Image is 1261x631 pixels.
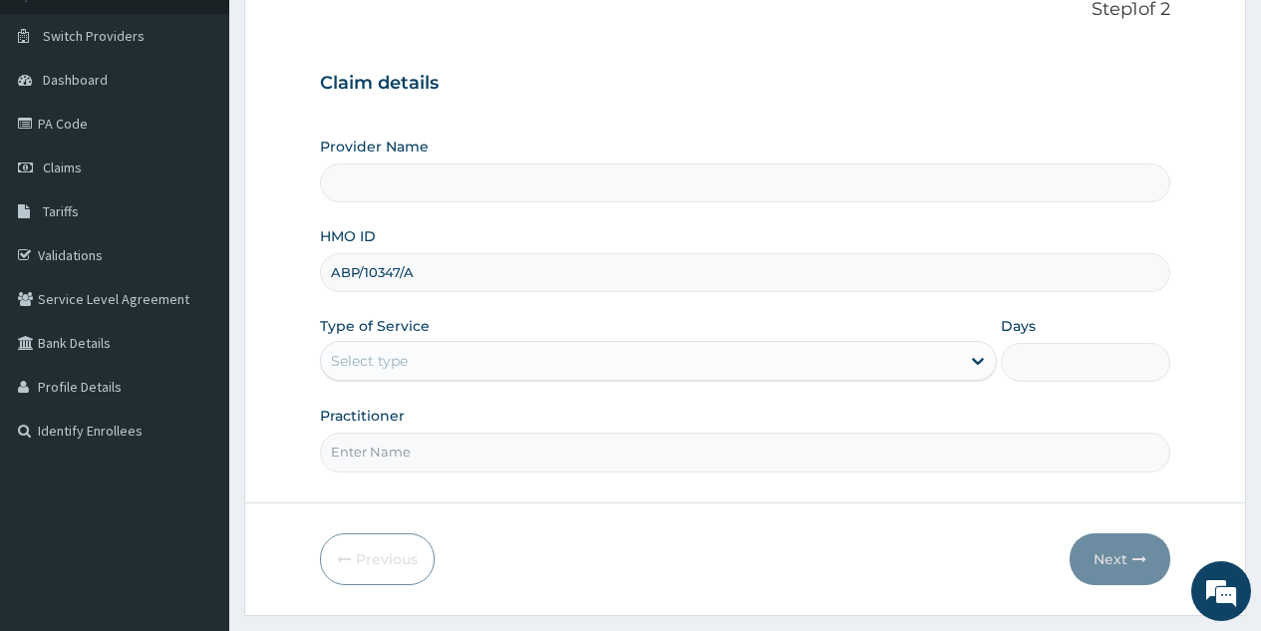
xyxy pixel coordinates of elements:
textarea: Type your message and hit 'Enter' [10,420,380,489]
span: Claims [43,158,82,176]
span: Tariffs [43,202,79,220]
input: Enter Name [320,433,1170,472]
span: We're online! [116,188,275,390]
span: Switch Providers [43,27,145,45]
div: Chat with us now [104,112,335,138]
label: Provider Name [320,137,429,157]
button: Next [1070,533,1170,585]
h3: Claim details [320,73,1170,95]
input: Enter HMO ID [320,253,1170,292]
label: Practitioner [320,406,405,426]
button: Previous [320,533,435,585]
label: Type of Service [320,316,430,336]
span: Dashboard [43,71,108,89]
label: HMO ID [320,226,376,246]
label: Days [1001,316,1036,336]
div: Select type [331,351,408,371]
img: d_794563401_company_1708531726252_794563401 [37,100,81,150]
div: Minimize live chat window [327,10,375,58]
